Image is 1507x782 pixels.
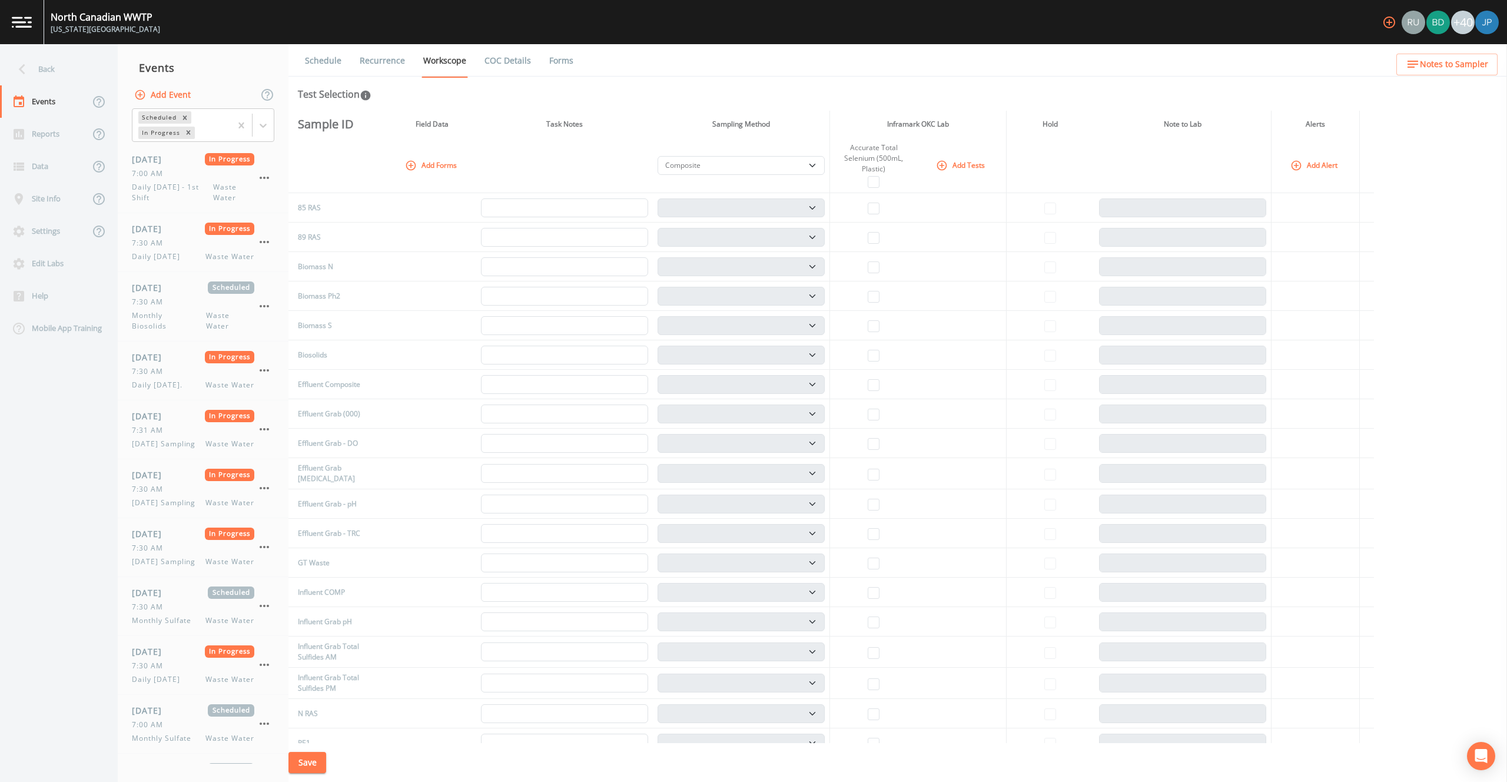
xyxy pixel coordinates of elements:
img: logo [12,16,32,28]
td: Effluent Composite [288,370,377,399]
span: [DATE] Sampling [132,556,203,567]
span: Waste Water [205,251,254,262]
span: [DATE] [132,223,170,235]
span: Monthly Sulfate [132,733,198,744]
td: Influent Grab Total Sulfides PM [288,668,377,699]
button: Add Forms [403,155,462,175]
span: Notes to Sampler [1420,57,1488,72]
th: Inframark OKC Lab [829,111,1006,138]
td: Effluent Grab - TRC [288,519,377,548]
a: COC Details [483,44,533,77]
div: Open Intercom Messenger [1467,742,1495,770]
td: 85 RAS [288,193,377,223]
span: 7:31 AM [132,425,170,436]
span: 7:30 AM [132,602,170,612]
button: Add Event [132,84,195,106]
span: In Progress [205,153,255,165]
span: [DATE] Sampling [132,498,203,508]
td: Biosolids [288,340,377,370]
div: +40 [1451,11,1475,34]
span: 7:00 AM [132,168,170,179]
span: Daily [DATE] - 1st Shift [132,182,213,203]
div: Brock DeVeau [1426,11,1450,34]
a: [DATE]In Progress7:00 AMDaily [DATE] - 1st ShiftWaste Water [118,144,288,213]
span: Monthly Biosolids [132,310,206,332]
span: [DATE] Sampling [132,439,203,449]
a: [DATE]In Progress7:30 AM[DATE] SamplingWaste Water [118,518,288,577]
button: Save [288,752,326,774]
div: Remove Scheduled [178,111,191,124]
span: 7:30 AM [132,366,170,377]
span: In Progress [205,351,255,363]
span: 7:30 AM [132,297,170,307]
span: Waste Water [205,439,254,449]
span: 7:30 AM [132,238,170,248]
td: Biomass Ph2 [288,281,377,311]
span: Scheduled [208,763,254,776]
td: Effluent Grab - DO [288,429,377,458]
td: N RAS [288,699,377,728]
span: Daily [DATE] [132,674,187,685]
th: Sampling Method [653,111,829,138]
th: Note to Lab [1094,111,1271,138]
button: Add Tests [934,155,990,175]
span: [DATE] [132,153,170,165]
span: Scheduled [208,281,254,294]
svg: In this section you'll be able to select the analytical test to run, based on the media type, and... [360,90,371,101]
a: Forms [547,44,575,77]
th: Field Data [388,111,476,138]
td: Influent Grab Total Sulfides AM [288,637,377,668]
span: 7:30 AM [132,484,170,495]
span: In Progress [205,223,255,235]
td: Effluent Grab - pH [288,489,377,519]
span: Monthly Sulfate [132,615,198,626]
span: In Progress [205,410,255,422]
span: 7:00 AM [132,720,170,730]
span: [DATE] [132,645,170,658]
span: [DATE] [132,528,170,540]
a: [DATE]In Progress7:30 AM[DATE] SamplingWaste Water [118,459,288,518]
td: Influent Grab pH [288,607,377,637]
button: Add Alert [1288,155,1342,175]
span: In Progress [205,469,255,481]
span: Waste Water [205,380,254,390]
a: Recurrence [358,44,407,77]
span: Waste Water [213,182,254,203]
img: 9f682ec1c49132a47ef547787788f57d [1426,11,1450,34]
span: Waste Water [205,498,254,508]
span: Waste Water [205,674,254,685]
span: [DATE] [132,351,170,363]
a: [DATE]In Progress7:30 AMDaily [DATE]Waste Water [118,636,288,695]
span: [DATE] [132,410,170,422]
span: Waste Water [206,310,254,332]
img: a5c06d64ce99e847b6841ccd0307af82 [1402,11,1425,34]
th: Alerts [1271,111,1359,138]
span: Scheduled [208,704,254,717]
a: [DATE]Scheduled7:30 AMMonthly BiosolidsWaste Water [118,272,288,342]
a: [DATE]Scheduled7:00 AMMonthly SulfateWaste Water [118,695,288,754]
span: [DATE] [132,763,170,776]
a: Schedule [303,44,343,77]
span: Daily [DATE] [132,251,187,262]
div: North Canadian WWTP [51,10,160,24]
span: [DATE] [132,586,170,599]
button: Notes to Sampler [1396,54,1498,75]
span: Waste Water [205,733,254,744]
span: [DATE] [132,469,170,481]
div: In Progress [138,127,182,139]
a: [DATE]In Progress7:30 AMDaily [DATE].Waste Water [118,342,288,400]
a: [DATE]In Progress7:31 AM[DATE] SamplingWaste Water [118,400,288,459]
div: Test Selection [298,87,371,101]
td: PE1 [288,728,377,758]
td: GT Waste [288,548,377,578]
span: [DATE] [132,704,170,717]
td: Effluent Grab (000) [288,399,377,429]
td: Influent COMP [288,578,377,607]
span: 7:30 AM [132,661,170,671]
th: Hold [1006,111,1094,138]
th: Task Notes [476,111,653,138]
div: [US_STATE][GEOGRAPHIC_DATA] [51,24,160,35]
img: 41241ef155101aa6d92a04480b0d0000 [1475,11,1499,34]
span: Scheduled [208,586,254,599]
span: Waste Water [205,556,254,567]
